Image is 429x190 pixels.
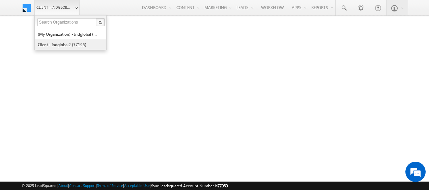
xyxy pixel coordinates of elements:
div: Minimize live chat window [111,3,127,20]
img: Search [98,21,102,24]
em: Start Chat [92,146,122,155]
span: Client - indglobal1 (77060) [36,4,72,11]
a: (My Organization) - indglobal (48060) [37,29,99,39]
input: Search Organizations [37,18,97,26]
a: Terms of Service [97,183,123,188]
div: Chat with us now [35,35,113,44]
a: Client - indglobal2 (77195) [37,39,99,50]
span: Your Leadsquared Account Number is [151,183,228,188]
img: d_60004797649_company_0_60004797649 [11,35,28,44]
textarea: Type your message and hit 'Enter' [9,62,123,140]
span: © 2025 LeadSquared | | | | | [22,183,228,189]
span: 77060 [218,183,228,188]
a: About [58,183,68,188]
a: Acceptable Use [124,183,150,188]
a: Contact Support [69,183,96,188]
